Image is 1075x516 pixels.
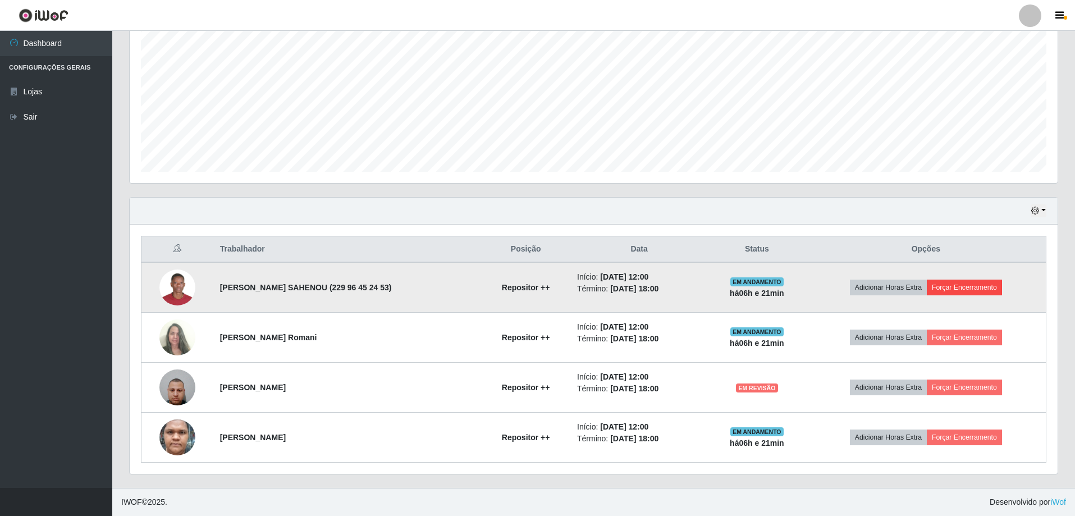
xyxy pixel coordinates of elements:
strong: há 06 h e 21 min [730,289,784,298]
button: Forçar Encerramento [927,380,1002,395]
img: 1753220579080.jpeg [159,400,195,474]
time: [DATE] 12:00 [600,422,648,431]
strong: Repositor ++ [502,433,550,442]
strong: [PERSON_NAME] [220,433,286,442]
button: Adicionar Horas Extra [850,380,927,395]
strong: Repositor ++ [502,283,550,292]
time: [DATE] 18:00 [610,434,658,443]
span: EM ANDAMENTO [730,277,784,286]
button: Adicionar Horas Extra [850,430,927,445]
img: 1752010613796.jpeg [159,363,195,411]
img: CoreUI Logo [19,8,68,22]
strong: há 06 h e 21 min [730,339,784,348]
li: Término: [577,433,701,445]
time: [DATE] 18:00 [610,284,658,293]
li: Início: [577,421,701,433]
time: [DATE] 18:00 [610,384,658,393]
strong: Repositor ++ [502,383,550,392]
li: Término: [577,383,701,395]
li: Término: [577,333,701,345]
a: iWof [1050,497,1066,506]
li: Início: [577,371,701,383]
th: Posição [481,236,570,263]
strong: [PERSON_NAME] Romani [220,333,317,342]
button: Forçar Encerramento [927,330,1002,345]
img: 1756564983938.jpeg [159,313,195,362]
span: EM REVISÃO [736,383,777,392]
th: Data [570,236,708,263]
th: Status [708,236,806,263]
th: Trabalhador [213,236,482,263]
strong: [PERSON_NAME] [220,383,286,392]
span: EM ANDAMENTO [730,427,784,436]
strong: há 06 h e 21 min [730,439,784,447]
button: Forçar Encerramento [927,430,1002,445]
img: 1751668430791.jpeg [159,270,195,305]
th: Opções [806,236,1046,263]
li: Início: [577,321,701,333]
span: EM ANDAMENTO [730,327,784,336]
strong: [PERSON_NAME] SAHENOU (229 96 45 24 53) [220,283,392,292]
button: Forçar Encerramento [927,280,1002,295]
span: © 2025 . [121,496,167,508]
time: [DATE] 12:00 [600,372,648,381]
button: Adicionar Horas Extra [850,330,927,345]
button: Adicionar Horas Extra [850,280,927,295]
time: [DATE] 18:00 [610,334,658,343]
span: IWOF [121,497,142,506]
time: [DATE] 12:00 [600,272,648,281]
span: Desenvolvido por [990,496,1066,508]
li: Início: [577,271,701,283]
li: Término: [577,283,701,295]
strong: Repositor ++ [502,333,550,342]
time: [DATE] 12:00 [600,322,648,331]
